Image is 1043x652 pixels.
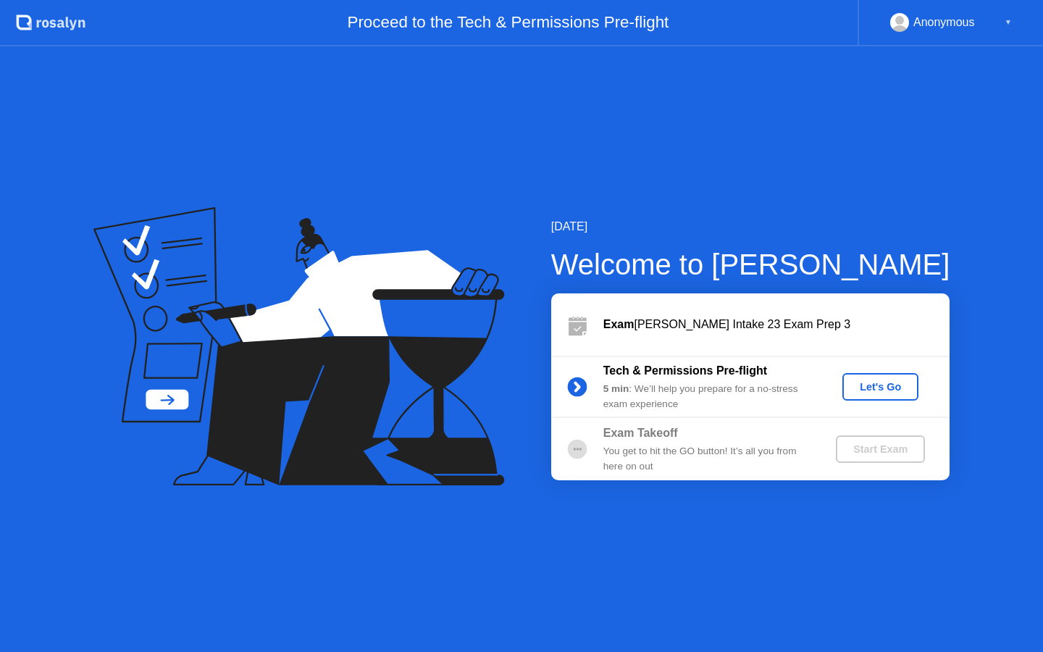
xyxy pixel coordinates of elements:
div: Anonymous [913,13,975,32]
button: Let's Go [842,373,918,401]
div: : We’ll help you prepare for a no-stress exam experience [603,382,812,411]
b: Tech & Permissions Pre-flight [603,364,767,377]
div: [DATE] [551,218,950,235]
div: Start Exam [842,443,919,455]
b: Exam Takeoff [603,427,678,439]
div: [PERSON_NAME] Intake 23 Exam Prep 3 [603,316,950,333]
div: Welcome to [PERSON_NAME] [551,243,950,286]
button: Start Exam [836,435,925,463]
div: Let's Go [848,381,913,393]
b: Exam [603,318,634,330]
b: 5 min [603,383,629,394]
div: ▼ [1005,13,1012,32]
div: You get to hit the GO button! It’s all you from here on out [603,444,812,474]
